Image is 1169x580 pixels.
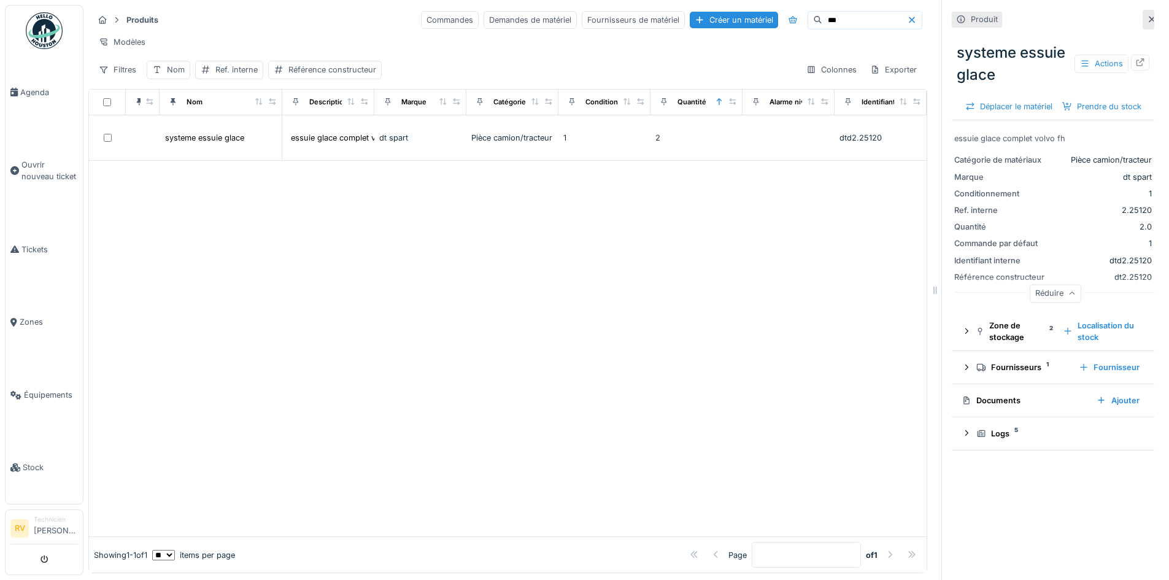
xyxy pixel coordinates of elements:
li: [PERSON_NAME] [34,515,78,541]
div: Identifiant interne [954,255,1046,266]
div: Exporter [865,61,922,79]
a: Équipements [6,358,83,431]
a: Zones [6,286,83,359]
div: Ajouter [1092,392,1144,409]
strong: Produits [122,14,163,26]
span: Équipements [24,389,78,401]
div: Marque [954,171,1046,183]
div: essuie glace complet volvo fh [954,133,1152,144]
span: Zones [20,316,78,328]
div: Marque [401,97,426,107]
span: Ouvrir nouveau ticket [21,159,78,182]
div: 1 [563,132,646,144]
div: dt2.25120 [1051,271,1152,283]
div: Demandes de matériel [484,11,577,29]
a: Agenda [6,56,83,129]
div: Commandes [421,11,479,29]
div: Produit [971,14,998,25]
div: Quantité [677,97,706,107]
div: Fournisseurs [976,362,1069,373]
div: items per page [152,549,235,561]
div: Fournisseurs de matériel [582,11,685,29]
div: Prendre du stock [1057,98,1146,115]
div: Pièce camion/tracteur [1051,154,1152,166]
div: Page [728,549,747,561]
a: Ouvrir nouveau ticket [6,129,83,214]
summary: DocumentsAjouter [957,389,1149,412]
div: Actions [1074,55,1128,72]
a: Stock [6,431,83,505]
span: Stock [23,462,78,473]
summary: Zone de stockage2Localisation du stock [957,317,1149,346]
span: Agenda [20,87,78,98]
a: Tickets [6,213,83,286]
div: Pièce camion/tracteur [471,132,554,144]
div: 1 [1051,188,1152,199]
div: Description [309,97,348,107]
div: Ref. interne [954,204,1046,216]
div: Modèles [93,33,151,51]
div: Référence constructeur [288,64,376,75]
summary: Fournisseurs1Fournisseur [957,356,1149,379]
div: Référence constructeur [954,271,1046,283]
div: Alarme niveau bas [770,97,831,107]
div: essuie glace complet volvo fh [291,132,402,144]
div: dt spart [1051,171,1152,183]
div: Colonnes [801,61,862,79]
div: Catégorie de matériaux [954,154,1046,166]
div: Ref. interne [215,64,258,75]
a: RV Technicien[PERSON_NAME] [10,515,78,544]
div: 2 [655,132,738,144]
div: 1 [1051,238,1152,249]
div: 2.25120 [1051,204,1152,216]
div: Nom [167,64,185,75]
div: Zone de stockage [976,320,1053,343]
div: systeme essuie glace [165,132,244,144]
div: Créer un matériel [690,12,778,28]
div: Filtres [93,61,142,79]
div: Showing 1 - 1 of 1 [94,549,147,561]
strong: of 1 [866,549,878,561]
div: Documents [962,395,1087,406]
div: Quantité [954,221,1046,233]
div: Technicien [34,515,78,524]
div: Conditionnement [954,188,1046,199]
div: Catégorie [493,97,526,107]
div: Identifiant interne [862,97,921,107]
div: Nom [187,97,203,107]
div: dt spart [379,132,461,144]
div: Commande par défaut [954,238,1046,249]
span: Tickets [21,244,78,255]
summary: Logs5 [957,422,1149,445]
li: RV [10,519,29,538]
div: 2.0 [1051,221,1152,233]
div: Déplacer le matériel [960,98,1057,115]
div: dtd2.25120 [1051,255,1152,266]
div: systeme essuie glace [952,37,1154,91]
div: Réduire [1030,285,1081,303]
div: Conditionnement [585,97,644,107]
div: dtd2.25120 [839,132,922,144]
div: Localisation du stock [1058,317,1144,346]
div: Fournisseur [1074,359,1144,376]
img: Badge_color-CXgf-gQk.svg [26,12,63,49]
div: Logs [976,428,1140,439]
